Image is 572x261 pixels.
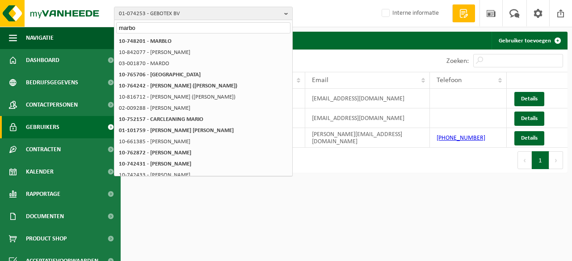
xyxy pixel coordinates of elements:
[26,161,54,183] span: Kalender
[532,151,549,169] button: 1
[26,27,54,49] span: Navigatie
[305,128,430,148] td: [PERSON_NAME][EMAIL_ADDRESS][DOMAIN_NAME]
[116,47,290,58] li: 10-842077 - [PERSON_NAME]
[116,22,290,33] input: Zoeken naar gekoppelde vestigingen
[437,135,485,141] a: [PHONE_NUMBER]
[305,89,430,108] td: [EMAIL_ADDRESS][DOMAIN_NAME]
[26,205,64,228] span: Documenten
[492,32,567,50] a: Gebruiker toevoegen
[312,77,328,84] span: Email
[549,151,563,169] button: Next
[380,7,439,20] label: Interne informatie
[514,112,544,126] a: Details
[26,228,67,250] span: Product Shop
[119,116,203,122] strong: 10-752157 - CARCLEANING MARIO
[119,38,172,44] strong: 10-748201 - MARBLO
[437,77,462,84] span: Telefoon
[119,128,234,133] strong: 01-101759 - [PERSON_NAME] [PERSON_NAME]
[119,7,281,21] span: 01-074253 - GEBOTEX BV
[26,49,59,71] span: Dashboard
[26,71,78,94] span: Bedrijfsgegevens
[514,131,544,145] a: Details
[26,183,60,205] span: Rapportage
[514,92,544,106] a: Details
[116,58,290,69] li: 03-001870 - MARDO
[119,72,201,78] strong: 10-765706 - [GEOGRAPHIC_DATA]
[119,83,237,89] strong: 10-764242 - [PERSON_NAME] ([PERSON_NAME])
[116,136,290,147] li: 10-661385 - [PERSON_NAME]
[119,161,191,167] strong: 10-742431 - [PERSON_NAME]
[305,108,430,128] td: [EMAIL_ADDRESS][DOMAIN_NAME]
[26,94,78,116] span: Contactpersonen
[119,150,191,156] strong: 10-762872 - [PERSON_NAME]
[116,170,290,181] li: 10-742433 - [PERSON_NAME]
[116,91,290,103] li: 10-816712 - [PERSON_NAME] ([PERSON_NAME])
[26,116,59,138] span: Gebruikers
[26,138,61,161] span: Contracten
[116,103,290,114] li: 02-009288 - [PERSON_NAME]
[446,58,469,65] label: Zoeken:
[517,151,532,169] button: Previous
[114,7,293,20] button: 01-074253 - GEBOTEX BV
